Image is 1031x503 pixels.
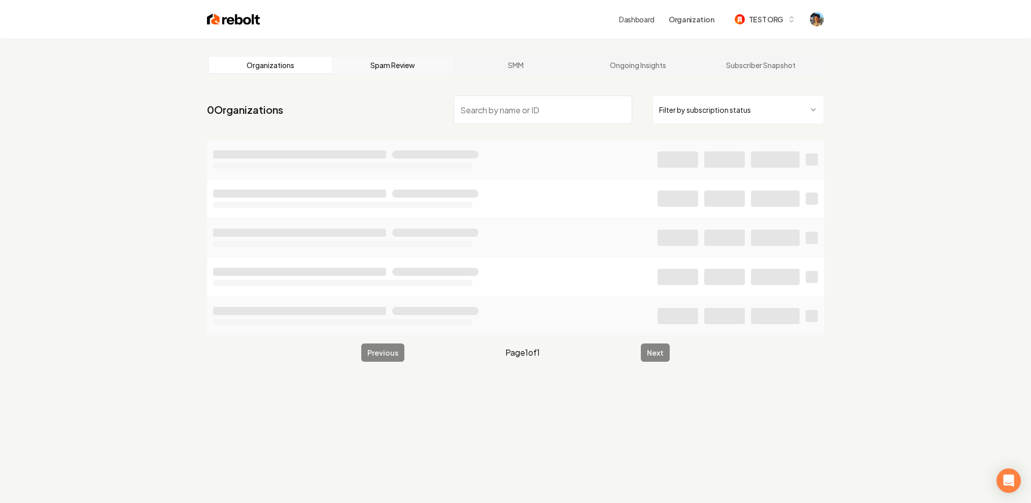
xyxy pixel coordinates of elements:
span: Page 1 of 1 [505,347,540,359]
button: Open user button [810,12,824,26]
img: Rebolt Logo [207,12,260,26]
img: Aditya Nair [810,12,824,26]
a: Subscriber Snapshot [699,57,822,73]
a: Ongoing Insights [577,57,700,73]
a: Organizations [209,57,332,73]
button: Organization [663,10,720,28]
a: 0Organizations [207,103,283,117]
input: Search by name or ID [454,96,632,124]
a: Dashboard [619,14,655,24]
img: TEST ORG [735,14,745,24]
div: Open Intercom Messenger [996,468,1021,493]
span: TEST ORG [749,14,783,25]
a: Spam Review [332,57,455,73]
a: SMM [454,57,577,73]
